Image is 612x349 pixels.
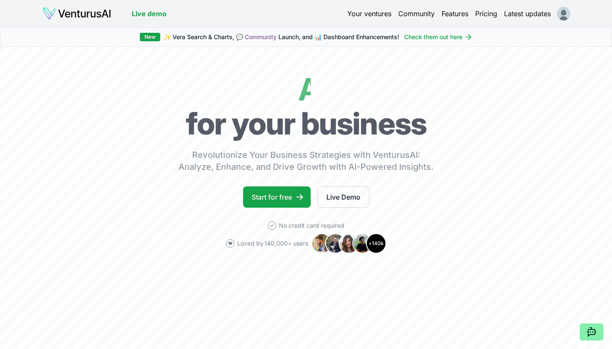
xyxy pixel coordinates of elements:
[132,9,167,19] a: Live demo
[352,233,373,254] img: Avatar 4
[557,7,570,20] img: default_profile_normal.png
[339,233,359,254] img: Avatar 3
[317,186,369,208] a: Live Demo
[404,33,473,41] a: Check them out here
[398,9,435,19] a: Community
[504,9,551,19] a: Latest updates
[243,186,311,208] a: Start for free
[312,233,332,254] img: Avatar 1
[442,9,468,19] a: Features
[42,7,111,20] img: logo
[475,9,497,19] a: Pricing
[164,33,399,41] span: ✨ Vera Search & Charts, 💬 Launch, and 📊 Dashboard Enhancements!
[140,33,160,41] div: New
[347,9,391,19] a: Your ventures
[325,233,346,254] img: Avatar 2
[245,33,277,40] a: Community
